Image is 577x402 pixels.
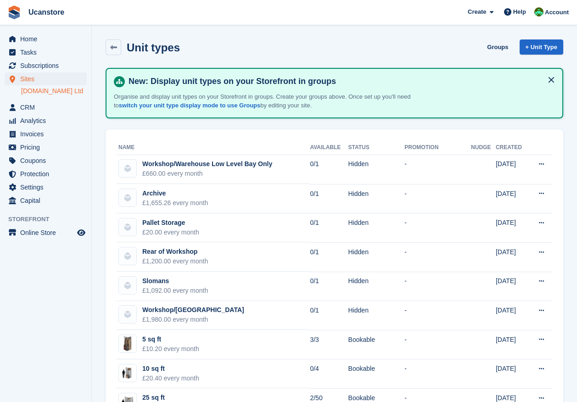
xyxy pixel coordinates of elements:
th: Available [310,140,348,155]
td: Hidden [348,184,405,213]
td: [DATE] [496,155,528,184]
span: Pricing [20,141,75,154]
a: menu [5,114,87,127]
img: blank-unit-type-icon-ffbac7b88ba66c5e286b0e438baccc4b9c83835d4c34f86887a83fc20ec27e7b.svg [119,277,136,294]
th: Created [496,140,528,155]
th: Name [117,140,310,155]
div: Workshop/Warehouse Low Level Bay Only [142,159,272,169]
span: Create [468,7,486,17]
td: - [404,155,471,184]
div: £660.00 every month [142,169,272,179]
h4: New: Display unit types on your Storefront in groups [125,76,555,87]
img: blank-unit-type-icon-ffbac7b88ba66c5e286b0e438baccc4b9c83835d4c34f86887a83fc20ec27e7b.svg [119,218,136,236]
td: [DATE] [496,330,528,359]
div: £1,980.00 every month [142,315,244,324]
a: menu [5,154,87,167]
a: menu [5,59,87,72]
td: 0/1 [310,184,348,213]
span: Analytics [20,114,75,127]
div: Slomans [142,276,208,286]
a: Groups [483,39,512,55]
td: [DATE] [496,359,528,389]
span: CRM [20,101,75,114]
td: - [404,301,471,330]
img: Leanne Tythcott [534,7,543,17]
h2: Unit types [127,41,180,54]
td: [DATE] [496,301,528,330]
span: Subscriptions [20,59,75,72]
div: £10.20 every month [142,344,199,354]
div: £1,092.00 every month [142,286,208,296]
td: 3/3 [310,330,348,359]
th: Status [348,140,405,155]
img: blank-unit-type-icon-ffbac7b88ba66c5e286b0e438baccc4b9c83835d4c34f86887a83fc20ec27e7b.svg [119,247,136,265]
img: blank-unit-type-icon-ffbac7b88ba66c5e286b0e438baccc4b9c83835d4c34f86887a83fc20ec27e7b.svg [119,160,136,177]
a: menu [5,226,87,239]
a: menu [5,73,87,85]
td: 0/1 [310,301,348,330]
a: menu [5,141,87,154]
td: [DATE] [496,272,528,301]
td: - [404,184,471,213]
a: menu [5,181,87,194]
span: Online Store [20,226,75,239]
td: 0/1 [310,155,348,184]
div: £20.00 every month [142,228,199,237]
div: £20.40 every month [142,374,199,383]
td: Hidden [348,301,405,330]
div: 5 sq ft [142,335,199,344]
td: [DATE] [496,184,528,213]
span: Home [20,33,75,45]
td: 0/4 [310,359,348,389]
td: 0/1 [310,272,348,301]
div: £1,200.00 every month [142,257,208,266]
span: Account [545,8,569,17]
td: - [404,359,471,389]
td: - [404,330,471,359]
a: menu [5,46,87,59]
td: Hidden [348,242,405,272]
span: Settings [20,181,75,194]
img: blank-unit-type-icon-ffbac7b88ba66c5e286b0e438baccc4b9c83835d4c34f86887a83fc20ec27e7b.svg [119,189,136,207]
td: Hidden [348,213,405,243]
td: Hidden [348,155,405,184]
span: Sites [20,73,75,85]
td: - [404,213,471,243]
a: menu [5,101,87,114]
div: Pallet Storage [142,218,199,228]
td: - [404,242,471,272]
span: Coupons [20,154,75,167]
td: 0/1 [310,213,348,243]
td: Hidden [348,272,405,301]
td: [DATE] [496,242,528,272]
span: Capital [20,194,75,207]
div: Rear of Workshop [142,247,208,257]
span: Help [513,7,526,17]
a: switch your unit type display mode to use Groups [119,102,260,109]
div: 10 sq ft [142,364,199,374]
span: Invoices [20,128,75,140]
td: - [404,272,471,301]
a: [DOMAIN_NAME] Ltd [21,87,87,95]
img: Locker%20Large%20-%20Plain.jpg [119,335,136,352]
a: Ucanstore [25,5,68,20]
img: 10-sqft-unit.jpg [119,366,136,380]
div: Archive [142,189,208,198]
td: 0/1 [310,242,348,272]
a: menu [5,194,87,207]
span: Storefront [8,215,91,224]
img: blank-unit-type-icon-ffbac7b88ba66c5e286b0e438baccc4b9c83835d4c34f86887a83fc20ec27e7b.svg [119,306,136,323]
a: + Unit Type [520,39,563,55]
td: Bookable [348,359,405,389]
a: Preview store [76,227,87,238]
td: Bookable [348,330,405,359]
a: menu [5,128,87,140]
div: Workshop/[GEOGRAPHIC_DATA] [142,305,244,315]
td: [DATE] [496,213,528,243]
span: Protection [20,167,75,180]
img: stora-icon-8386f47178a22dfd0bd8f6a31ec36ba5ce8667c1dd55bd0f319d3a0aa187defe.svg [7,6,21,19]
a: menu [5,167,87,180]
p: Organise and display unit types on your Storefront in groups. Create your groups above. Once set ... [114,92,435,110]
span: Tasks [20,46,75,59]
div: £1,655.26 every month [142,198,208,208]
